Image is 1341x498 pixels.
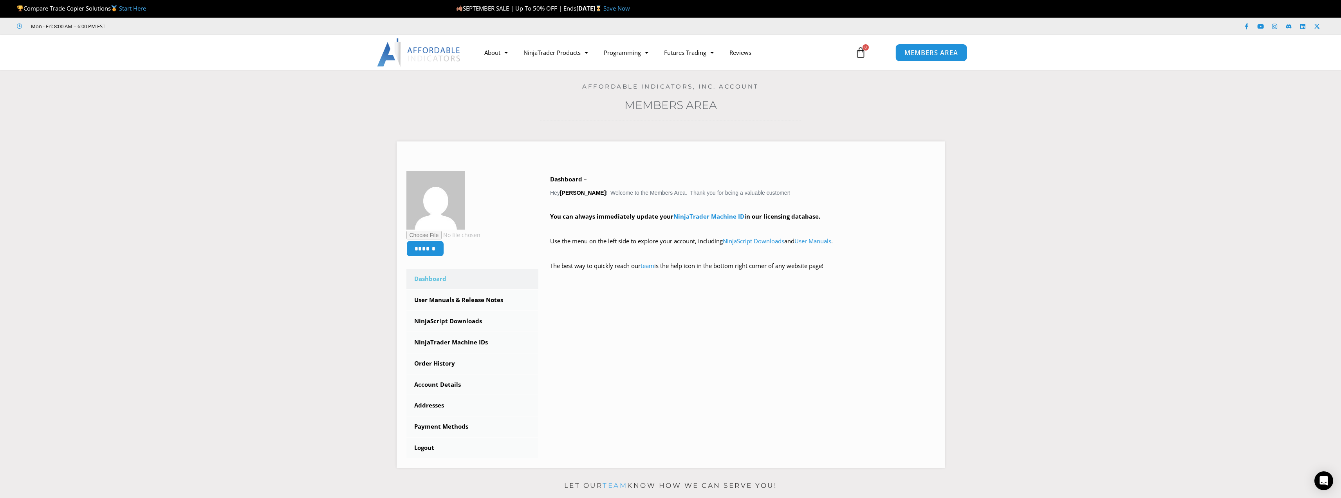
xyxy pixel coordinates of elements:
strong: [DATE] [576,4,603,12]
p: Use the menu on the left side to explore your account, including and . [550,236,935,258]
a: NinjaTrader Machine ID [673,212,744,220]
a: Programming [596,43,656,62]
strong: You can always immediately update your in our licensing database. [550,212,820,220]
nav: Menu [476,43,846,62]
a: User Manuals & Release Notes [406,290,539,310]
span: SEPTEMBER SALE | Up To 50% OFF | Ends [456,4,576,12]
a: team [603,482,627,489]
a: Start Here [119,4,146,12]
a: 0 [843,41,878,64]
a: Payment Methods [406,417,539,437]
iframe: Customer reviews powered by Trustpilot [116,22,234,30]
a: Addresses [406,395,539,416]
a: Futures Trading [656,43,722,62]
a: Reviews [722,43,759,62]
p: Let our know how we can serve you! [397,480,945,492]
span: Compare Trade Copier Solutions [17,4,146,12]
a: NinjaScript Downloads [723,237,784,245]
img: LogoAI [377,38,461,67]
span: MEMBERS AREA [904,49,958,56]
img: 🍂 [457,5,462,11]
img: ⌛ [596,5,601,11]
a: NinjaScript Downloads [406,311,539,331]
p: The best way to quickly reach our is the help icon in the bottom right corner of any website page! [550,261,935,283]
a: NinjaTrader Machine IDs [406,332,539,353]
a: Account Details [406,375,539,395]
span: 0 [863,44,869,51]
nav: Account pages [406,269,539,458]
a: NinjaTrader Products [516,43,596,62]
a: team [641,262,654,270]
b: Dashboard – [550,175,587,183]
a: Dashboard [406,269,539,289]
a: Logout [406,438,539,458]
img: 🏆 [17,5,23,11]
a: About [476,43,516,62]
a: Order History [406,353,539,374]
div: Hey ! Welcome to the Members Area. Thank you for being a valuable customer! [550,174,935,283]
strong: [PERSON_NAME] [560,190,606,196]
img: c98812a328ae4ecd620b50f137ae19f886ac4ba33872a0a401f7769cc2c8e4be [406,171,465,230]
a: MEMBERS AREA [895,43,967,61]
span: Mon - Fri: 8:00 AM – 6:00 PM EST [29,22,105,31]
a: Affordable Indicators, Inc. Account [582,83,759,90]
img: 🥇 [111,5,117,11]
a: Members Area [624,98,717,112]
a: User Manuals [794,237,831,245]
div: Open Intercom Messenger [1314,471,1333,490]
a: Save Now [603,4,630,12]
